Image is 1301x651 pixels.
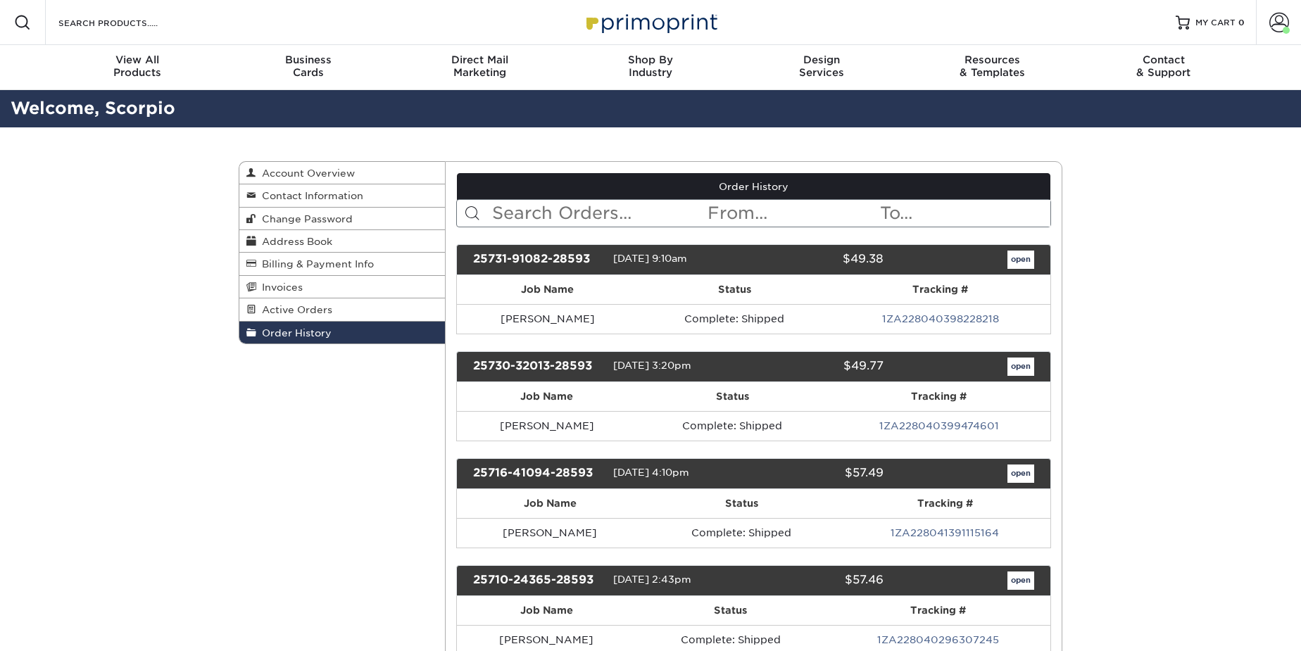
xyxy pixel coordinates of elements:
span: 0 [1238,18,1245,27]
a: open [1007,358,1034,376]
span: [DATE] 2:43pm [613,574,691,585]
a: View AllProducts [52,45,223,90]
div: & Templates [907,53,1078,79]
input: From... [706,200,878,227]
span: Invoices [256,282,303,293]
div: $57.46 [743,571,893,590]
a: Contact Information [239,184,445,207]
a: Billing & Payment Info [239,253,445,275]
div: & Support [1078,53,1249,79]
div: Industry [565,53,736,79]
a: Active Orders [239,298,445,321]
td: [PERSON_NAME] [457,304,639,334]
th: Job Name [457,382,638,411]
th: Status [643,489,840,518]
span: [DATE] 4:10pm [613,467,689,478]
span: Contact [1078,53,1249,66]
span: Resources [907,53,1078,66]
td: Complete: Shipped [643,518,840,548]
span: [DATE] 3:20pm [613,360,691,371]
th: Tracking # [839,489,1050,518]
a: Shop ByIndustry [565,45,736,90]
div: $49.38 [743,251,893,269]
span: Address Book [256,236,332,247]
input: To... [879,200,1050,227]
td: [PERSON_NAME] [457,411,638,441]
img: Primoprint [580,7,721,37]
span: Business [223,53,394,66]
a: Invoices [239,276,445,298]
th: Tracking # [830,275,1050,304]
a: Order History [457,173,1051,200]
th: Status [636,596,825,625]
a: Change Password [239,208,445,230]
a: 1ZA228040296307245 [877,634,999,645]
a: open [1007,571,1034,590]
span: View All [52,53,223,66]
a: open [1007,464,1034,483]
th: Tracking # [827,382,1050,411]
div: Products [52,53,223,79]
a: 1ZA228040398228218 [882,313,999,324]
td: Complete: Shipped [637,411,827,441]
span: [DATE] 9:10am [613,253,687,264]
td: [PERSON_NAME] [457,518,643,548]
a: 1ZA228041391115164 [891,527,999,538]
a: Account Overview [239,162,445,184]
input: SEARCH PRODUCTS..... [57,14,194,31]
a: 1ZA228040399474601 [879,420,999,431]
a: Order History [239,322,445,343]
th: Job Name [457,275,639,304]
div: 25710-24365-28593 [463,571,613,590]
a: Address Book [239,230,445,253]
span: Billing & Payment Info [256,258,374,270]
div: 25730-32013-28593 [463,358,613,376]
a: Resources& Templates [907,45,1078,90]
div: 25716-41094-28593 [463,464,613,483]
div: $57.49 [743,464,893,483]
span: Direct Mail [394,53,565,66]
span: Account Overview [256,168,355,179]
th: Status [637,382,827,411]
div: Cards [223,53,394,79]
span: Change Password [256,213,353,225]
span: Order History [256,327,332,339]
th: Job Name [457,596,636,625]
input: Search Orders... [491,200,707,227]
span: Design [736,53,907,66]
a: open [1007,251,1034,269]
div: Services [736,53,907,79]
th: Job Name [457,489,643,518]
th: Tracking # [825,596,1050,625]
span: MY CART [1195,17,1236,29]
div: Marketing [394,53,565,79]
div: $49.77 [743,358,893,376]
a: DesignServices [736,45,907,90]
div: 25731-91082-28593 [463,251,613,269]
a: BusinessCards [223,45,394,90]
span: Shop By [565,53,736,66]
span: Active Orders [256,304,332,315]
span: Contact Information [256,190,363,201]
a: Contact& Support [1078,45,1249,90]
a: Direct MailMarketing [394,45,565,90]
td: Complete: Shipped [639,304,830,334]
th: Status [639,275,830,304]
